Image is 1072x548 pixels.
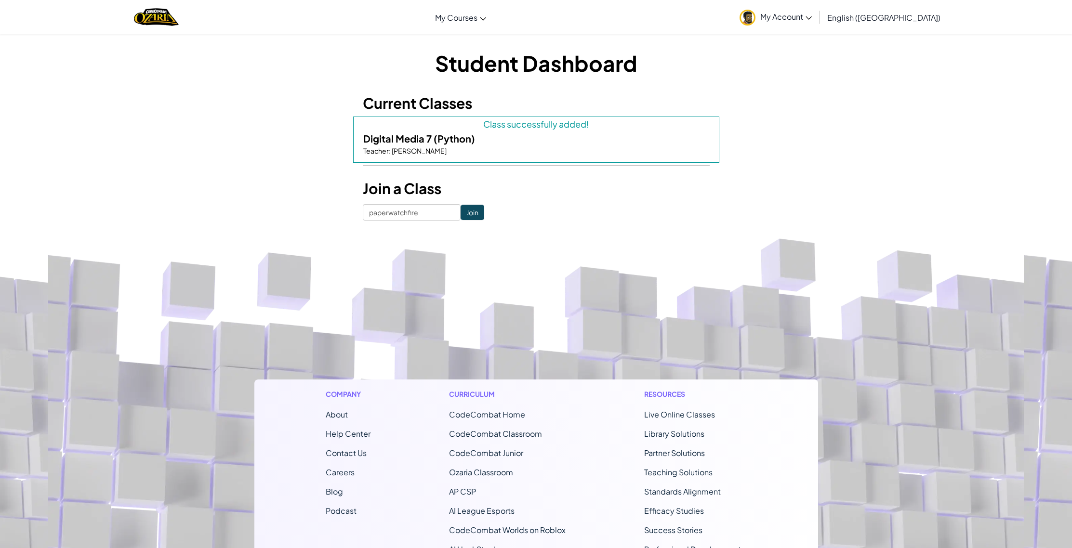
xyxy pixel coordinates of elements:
a: Blog [326,486,343,496]
span: Contact Us [326,448,367,458]
a: Live Online Classes [644,409,715,419]
span: Digital Media 7 [363,132,434,144]
input: <Enter Class Code> [363,204,461,221]
a: Efficacy Studies [644,506,704,516]
a: My Courses [430,4,491,30]
a: Library Solutions [644,429,704,439]
a: CodeCombat Worlds on Roblox [449,525,566,535]
h3: Join a Class [363,178,710,199]
a: AI League Esports [449,506,515,516]
a: Podcast [326,506,357,516]
a: My Account [735,2,817,32]
span: My Courses [435,13,477,23]
a: Teaching Solutions [644,467,713,477]
h3: Current Classes [363,92,710,114]
span: CodeCombat Home [449,409,525,419]
a: Ozaria Classroom [449,467,513,477]
span: (Python) [434,132,475,144]
span: Teacher [363,146,389,155]
a: English ([GEOGRAPHIC_DATA]) [822,4,945,30]
a: Partner Solutions [644,448,705,458]
span: English ([GEOGRAPHIC_DATA]) [827,13,940,23]
span: : [389,146,391,155]
img: avatar [740,10,755,26]
a: AP CSP [449,486,476,496]
h1: Company [326,389,371,399]
div: Class successfully added! [363,117,709,131]
a: Standards Alignment [644,486,721,496]
span: [PERSON_NAME] [391,146,447,155]
a: CodeCombat Classroom [449,429,542,439]
h1: Student Dashboard [363,48,710,78]
a: Careers [326,467,355,477]
img: Home [134,7,179,27]
a: Success Stories [644,525,702,535]
a: About [326,409,348,419]
span: My Account [760,12,812,22]
a: Ozaria by CodeCombat logo [134,7,179,27]
a: CodeCombat Junior [449,448,523,458]
h1: Curriculum [449,389,566,399]
a: Help Center [326,429,371,439]
input: Join [461,205,484,220]
h1: Resources [644,389,747,399]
